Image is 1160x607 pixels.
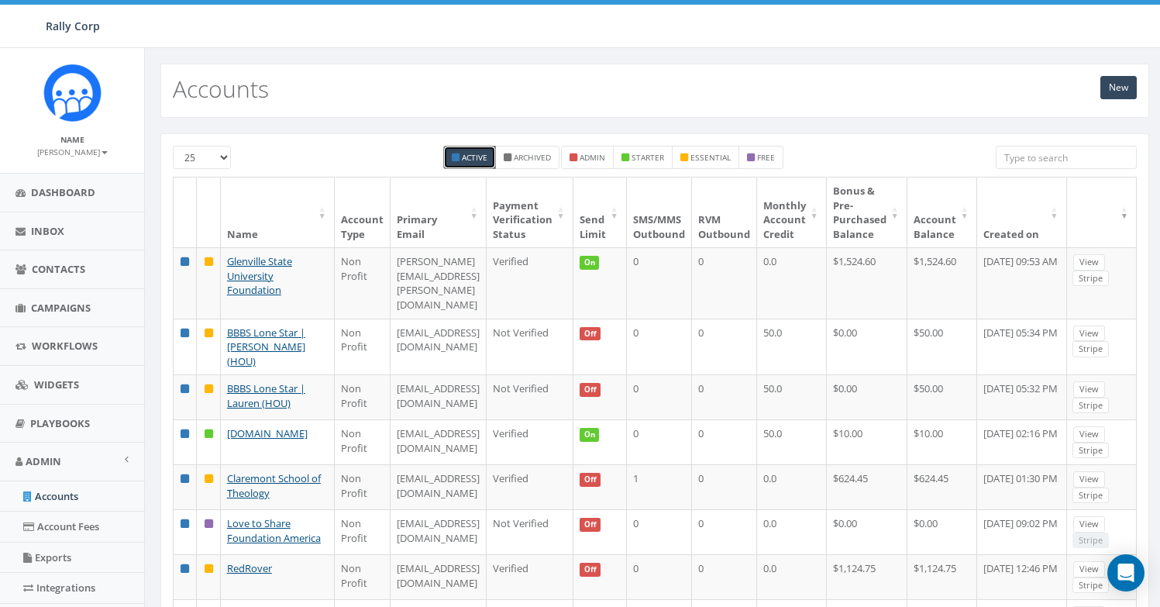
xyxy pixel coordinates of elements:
[37,144,108,158] a: [PERSON_NAME]
[1100,76,1137,99] a: New
[391,178,487,247] th: Primary Email : activate to sort column ascending
[580,428,600,442] span: On
[227,561,272,575] a: RedRover
[487,374,573,419] td: Not Verified
[580,256,600,270] span: On
[692,509,757,554] td: 0
[580,518,601,532] span: Off
[827,509,907,554] td: $0.00
[627,178,692,247] th: SMS/MMS Outbound
[32,262,85,276] span: Contacts
[30,416,90,430] span: Playbooks
[977,554,1067,599] td: [DATE] 12:46 PM
[692,554,757,599] td: 0
[487,247,573,318] td: Verified
[1072,443,1109,459] a: Stripe
[487,509,573,554] td: Not Verified
[227,516,321,545] a: Love to Share Foundation America
[627,419,692,464] td: 0
[690,152,731,163] small: essential
[692,178,757,247] th: RVM Outbound
[907,374,977,419] td: $50.00
[335,419,391,464] td: Non Profit
[996,146,1137,169] input: Type to search
[1072,271,1109,287] a: Stripe
[31,224,64,238] span: Inbox
[34,378,79,391] span: Widgets
[227,326,305,368] a: BBBS Lone Star | [PERSON_NAME] (HOU)
[580,327,601,341] span: Off
[580,383,601,397] span: Off
[43,64,102,122] img: Icon_1.png
[391,374,487,419] td: [EMAIL_ADDRESS][DOMAIN_NAME]
[221,178,335,247] th: Name: activate to sort column ascending
[1073,561,1105,578] a: View
[827,419,907,464] td: $10.00
[1107,554,1145,591] div: Open Intercom Messenger
[1072,488,1109,504] a: Stripe
[1072,398,1109,414] a: Stripe
[907,554,977,599] td: $1,124.75
[1072,341,1109,357] a: Stripe
[627,464,692,509] td: 1
[514,152,551,163] small: Archived
[692,319,757,375] td: 0
[827,247,907,318] td: $1,524.60
[31,301,91,315] span: Campaigns
[757,152,775,163] small: free
[487,319,573,375] td: Not Verified
[462,152,487,163] small: Active
[46,19,100,33] span: Rally Corp
[827,319,907,375] td: $0.00
[26,454,61,468] span: Admin
[335,509,391,554] td: Non Profit
[1073,326,1105,342] a: View
[757,554,827,599] td: 0.0
[580,563,601,577] span: Off
[977,419,1067,464] td: [DATE] 02:16 PM
[1073,426,1105,443] a: View
[1073,381,1105,398] a: View
[335,554,391,599] td: Non Profit
[580,152,605,163] small: admin
[1073,471,1105,488] a: View
[391,554,487,599] td: [EMAIL_ADDRESS][DOMAIN_NAME]
[757,509,827,554] td: 0.0
[977,464,1067,509] td: [DATE] 01:30 PM
[692,247,757,318] td: 0
[907,247,977,318] td: $1,524.60
[487,178,573,247] th: Payment Verification Status : activate to sort column ascending
[907,419,977,464] td: $10.00
[32,339,98,353] span: Workflows
[335,374,391,419] td: Non Profit
[757,419,827,464] td: 50.0
[757,464,827,509] td: 0.0
[391,464,487,509] td: [EMAIL_ADDRESS][DOMAIN_NAME]
[977,374,1067,419] td: [DATE] 05:32 PM
[827,178,907,247] th: Bonus &amp; Pre-Purchased Balance: activate to sort column ascending
[907,509,977,554] td: $0.00
[227,254,292,297] a: Glenville State University Foundation
[627,374,692,419] td: 0
[335,464,391,509] td: Non Profit
[227,471,321,500] a: Claremont School of Theology
[907,319,977,375] td: $50.00
[391,247,487,318] td: [PERSON_NAME][EMAIL_ADDRESS][PERSON_NAME][DOMAIN_NAME]
[977,319,1067,375] td: [DATE] 05:34 PM
[391,509,487,554] td: [EMAIL_ADDRESS][DOMAIN_NAME]
[227,426,308,440] a: [DOMAIN_NAME]
[977,247,1067,318] td: [DATE] 09:53 AM
[692,374,757,419] td: 0
[580,473,601,487] span: Off
[31,185,95,199] span: Dashboard
[37,147,108,157] small: [PERSON_NAME]
[692,464,757,509] td: 0
[977,178,1067,247] th: Created on: activate to sort column ascending
[60,134,84,145] small: Name
[391,419,487,464] td: [EMAIL_ADDRESS][DOMAIN_NAME]
[977,509,1067,554] td: [DATE] 09:02 PM
[692,419,757,464] td: 0
[757,247,827,318] td: 0.0
[335,319,391,375] td: Non Profit
[627,247,692,318] td: 0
